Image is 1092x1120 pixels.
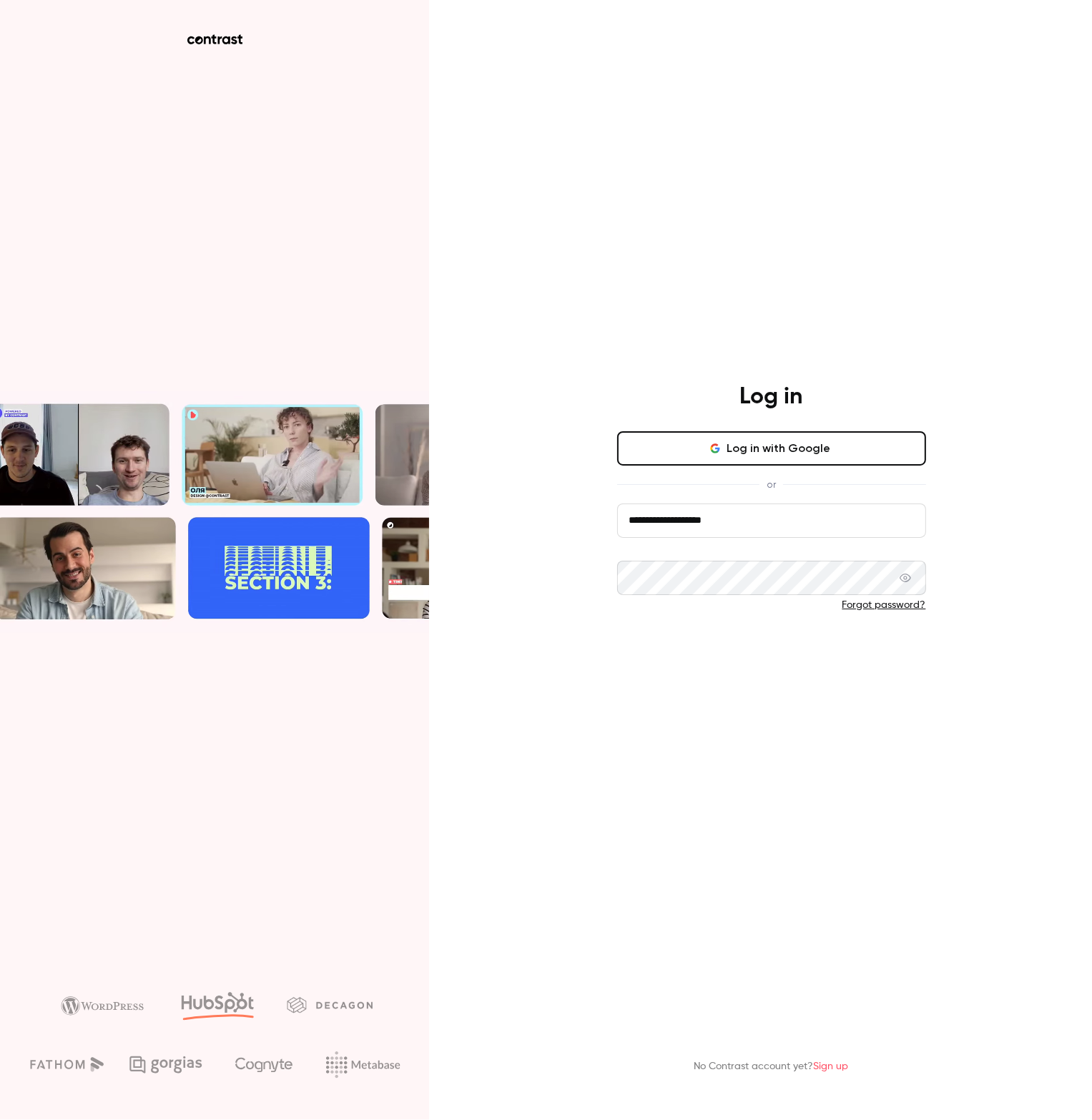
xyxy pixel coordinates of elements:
[617,431,926,466] button: Log in with Google
[814,1061,849,1071] a: Sign up
[842,600,926,610] a: Forgot password?
[759,477,783,492] span: or
[287,997,373,1013] img: decagon
[617,635,926,669] button: Log in
[740,383,803,411] h4: Log in
[694,1059,849,1074] p: No Contrast account yet?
